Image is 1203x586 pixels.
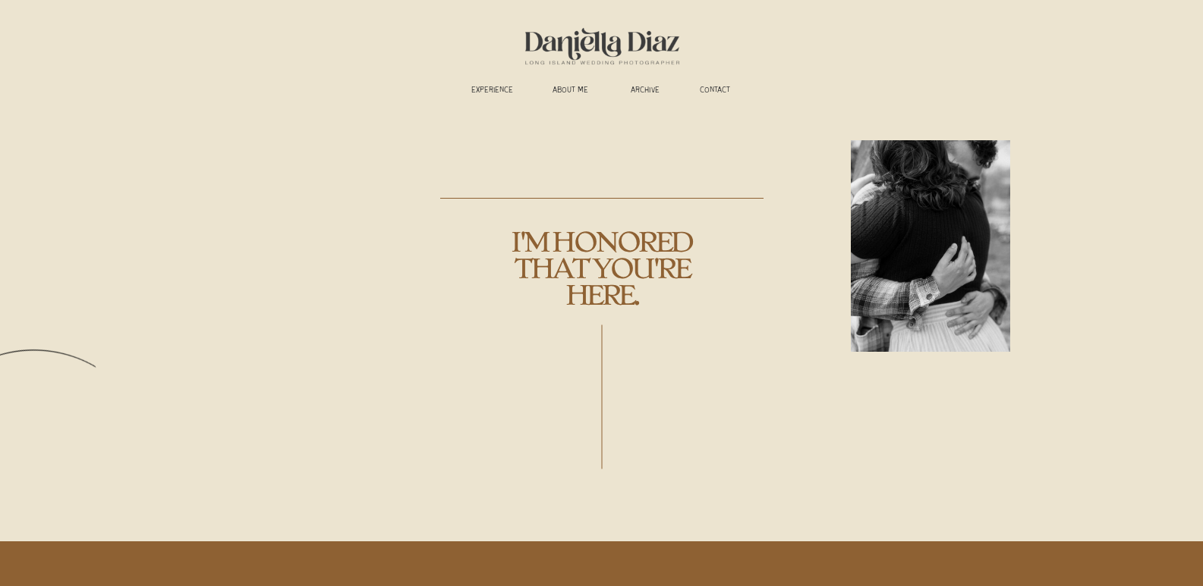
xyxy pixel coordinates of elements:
[622,86,669,97] a: ARCHIVE
[691,86,739,97] a: CONTACT
[482,229,722,325] h2: i'm honored that you're here.
[543,86,599,97] a: ABOUT ME
[465,86,521,97] a: experience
